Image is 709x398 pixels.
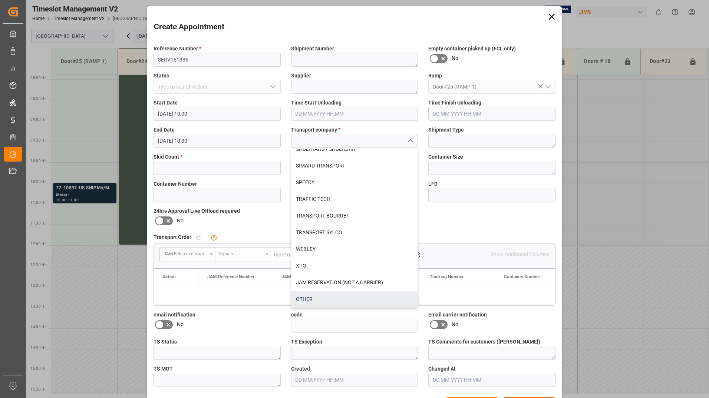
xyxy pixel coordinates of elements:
span: Container Number [504,274,540,279]
h2: Create Appointment [154,21,224,33]
span: Time Start Unloading [291,99,342,107]
span: TS Status [154,338,177,346]
div: XPO [291,258,418,274]
div: JAM RESERVATION (NOT A CARRIER) [291,274,418,291]
div: SHULTRANS / SHULTERM [291,141,418,157]
span: Supplier [291,72,311,80]
span: TS Exception [291,338,322,346]
span: Container Number [154,180,197,188]
span: No [177,321,184,328]
div: WEBLEY [291,241,418,258]
span: Skid Count [154,153,182,161]
span: TS MOT [154,365,173,373]
span: No [452,54,458,62]
span: Changed At [428,365,456,373]
input: DD.MM.YYYY HH:MM [154,107,281,121]
div: TRAFFIC TECH [291,191,418,208]
span: Transport Order [154,233,191,241]
span: Start Date [154,99,178,107]
input: Type to search/select [428,80,555,94]
span: Time Finish Unloading [428,99,481,107]
div: JAM Reference Number [164,249,207,257]
div: Action [163,274,176,279]
input: Type to search/select [154,80,281,94]
span: Shipment Type [428,126,464,134]
input: DD.MM.YYYY HH:MM [428,373,555,387]
div: SIMARD TRANSPORT [291,157,418,174]
span: Created [291,365,310,373]
span: No [177,217,184,225]
span: Transport company [291,126,340,134]
input: DD.MM.YYYY HH:MM [428,107,555,121]
span: code [291,311,303,319]
span: 24hrs Approval Live Offload required [154,207,240,215]
span: Container Size [428,153,463,161]
span: Shipment Number [291,45,334,53]
div: TRANSPORT BOURRET [291,208,418,224]
span: TS Comments for customers ([PERSON_NAME]) [428,338,540,346]
span: Reference Number [154,45,201,53]
button: open menu [541,81,553,93]
button: close menu [404,135,415,147]
div: SPEEDY [291,174,418,191]
span: Status [154,72,169,80]
button: open menu [215,248,271,262]
span: No [452,321,458,328]
span: End Date [154,126,175,134]
span: LFD [428,180,438,188]
span: Email carrier notification [428,311,487,319]
input: DD.MM.YYYY HH:MM [291,107,418,121]
input: DD.MM.YYYY HH:MM [291,373,418,387]
input: DD.MM.YYYY HH:MM [154,134,281,148]
span: email notification [154,311,195,319]
span: Tracking Number [430,274,464,279]
div: TRANSPORT SYLCO [291,224,418,241]
div: Equals [219,249,263,257]
span: JAM Reference Number [207,274,254,279]
button: open menu [267,81,278,93]
span: JAM Shipment Number [281,274,328,279]
input: Type to search [271,248,408,262]
span: Ramp [428,72,442,80]
div: OTHER [291,291,418,308]
button: open menu [160,248,215,262]
span: Empty container picked up (FCL only) [428,45,516,53]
